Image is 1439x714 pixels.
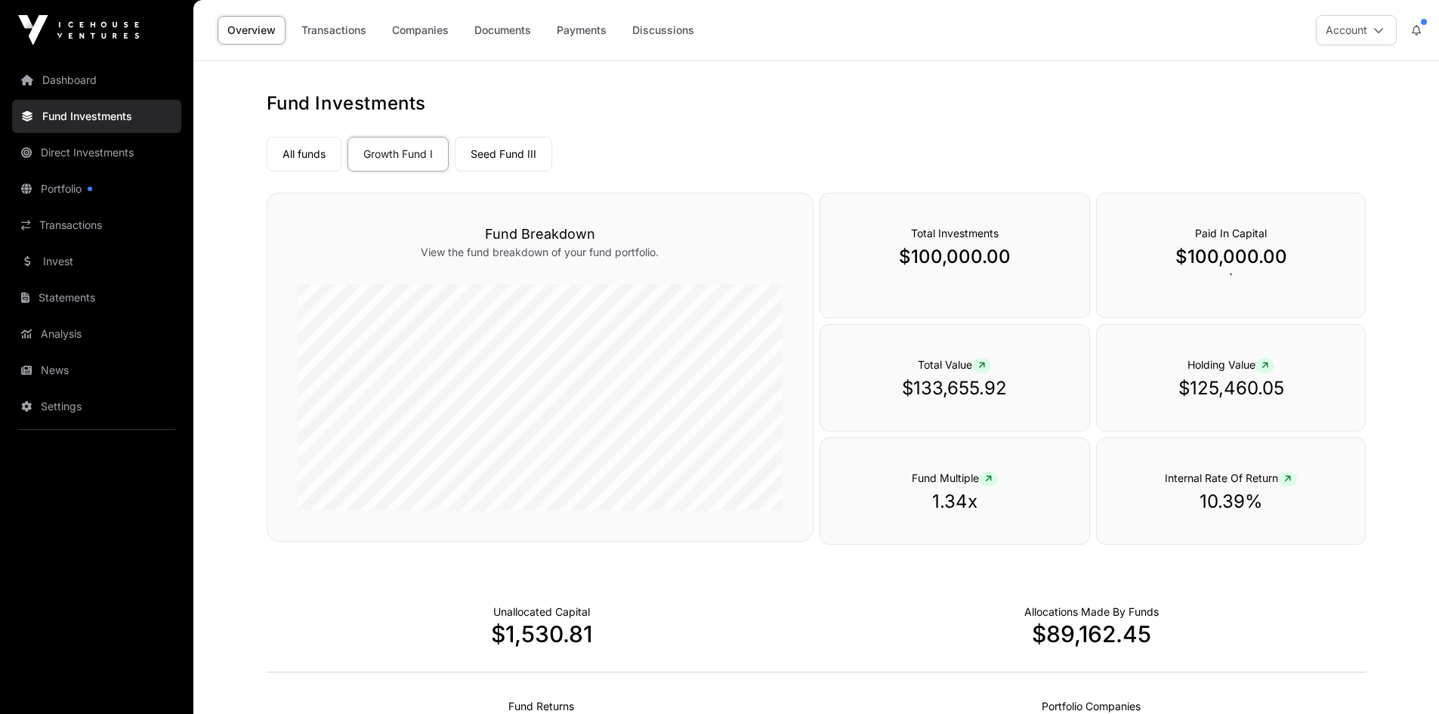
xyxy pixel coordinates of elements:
[382,16,459,45] a: Companies
[851,490,1059,514] p: 1.34x
[493,604,590,620] p: Cash not yet allocated
[547,16,616,45] a: Payments
[851,245,1059,269] p: $100,000.00
[1127,376,1336,400] p: $125,460.05
[1165,471,1297,484] span: Internal Rate Of Return
[298,245,783,260] p: View the fund breakdown of your fund portfolio.
[1042,699,1141,714] p: Number of Companies Deployed Into
[218,16,286,45] a: Overview
[851,376,1059,400] p: $133,655.92
[347,137,449,172] a: Growth Fund I
[267,91,1366,116] h1: Fund Investments
[12,317,181,351] a: Analysis
[267,137,341,172] a: All funds
[12,100,181,133] a: Fund Investments
[12,245,181,278] a: Invest
[1187,358,1274,371] span: Holding Value
[12,354,181,387] a: News
[1195,227,1267,240] span: Paid In Capital
[622,16,704,45] a: Discussions
[455,137,552,172] a: Seed Fund III
[1096,193,1366,318] div: `
[1127,490,1336,514] p: 10.39%
[918,358,991,371] span: Total Value
[12,209,181,242] a: Transactions
[298,224,783,245] h3: Fund Breakdown
[12,172,181,206] a: Portfolio
[1316,15,1397,45] button: Account
[1024,604,1159,620] p: Capital Deployed Into Companies
[911,227,999,240] span: Total Investments
[508,699,574,714] p: Realised Returns from Funds
[12,136,181,169] a: Direct Investments
[12,390,181,423] a: Settings
[18,15,139,45] img: Icehouse Ventures Logo
[12,63,181,97] a: Dashboard
[1127,245,1336,269] p: $100,000.00
[817,620,1366,648] p: $89,162.45
[465,16,541,45] a: Documents
[912,471,998,484] span: Fund Multiple
[292,16,376,45] a: Transactions
[267,620,817,648] p: $1,530.81
[12,281,181,314] a: Statements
